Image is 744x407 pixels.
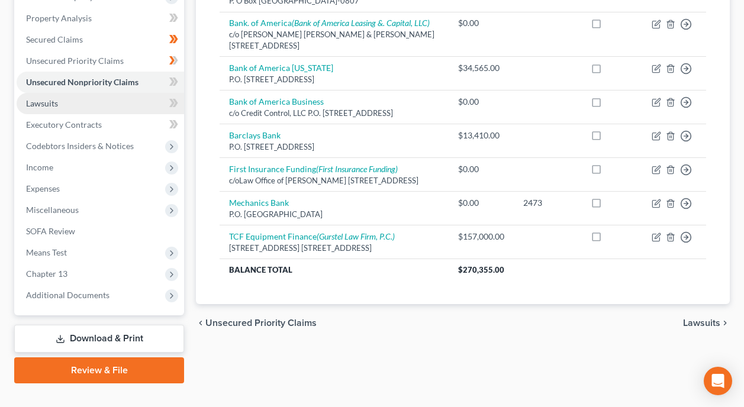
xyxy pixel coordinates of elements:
a: Review & File [14,357,184,383]
a: TCF Equipment Finance(Gurstel Law Firm, P.C.) [229,231,395,241]
a: Mechanics Bank [229,198,289,208]
span: Income [26,162,53,172]
span: Additional Documents [26,290,109,300]
span: Executory Contracts [26,119,102,130]
a: Executory Contracts [17,114,184,135]
div: $13,410.00 [458,130,504,141]
i: (First Insurance Funding) [316,164,398,174]
a: Property Analysis [17,8,184,29]
span: Unsecured Priority Claims [26,56,124,66]
a: Lawsuits [17,93,184,114]
a: Download & Print [14,325,184,353]
div: c/o [PERSON_NAME] [PERSON_NAME] & [PERSON_NAME] [STREET_ADDRESS] [229,29,439,51]
span: Unsecured Priority Claims [205,318,317,328]
div: c/o Credit Control, LLC P.O. [STREET_ADDRESS] [229,108,439,119]
button: chevron_left Unsecured Priority Claims [196,318,317,328]
button: Lawsuits chevron_right [683,318,730,328]
i: (Bank of America Leasing &. Capital, LLC) [292,18,430,28]
span: Expenses [26,183,60,193]
div: $0.00 [458,197,504,209]
div: $0.00 [458,96,504,108]
i: chevron_left [196,318,205,328]
div: c/oLaw Office of [PERSON_NAME] [STREET_ADDRESS] [229,175,439,186]
span: $270,355.00 [458,265,504,274]
span: Lawsuits [26,98,58,108]
span: Property Analysis [26,13,92,23]
div: $0.00 [458,17,504,29]
span: Chapter 13 [26,269,67,279]
a: Unsecured Nonpriority Claims [17,72,184,93]
a: Bank of America [US_STATE] [229,63,333,73]
span: Unsecured Nonpriority Claims [26,77,139,87]
div: P.O. [STREET_ADDRESS] [229,141,439,153]
th: Balance Total [220,259,449,280]
span: Secured Claims [26,34,83,44]
div: P.O. [GEOGRAPHIC_DATA] [229,209,439,220]
a: First Insurance Funding(First Insurance Funding) [229,164,398,174]
span: Miscellaneous [26,205,79,215]
div: $0.00 [458,163,504,175]
a: Unsecured Priority Claims [17,50,184,72]
div: Open Intercom Messenger [704,367,732,395]
span: Codebtors Insiders & Notices [26,141,134,151]
a: Bank. of America(Bank of America Leasing &. Capital, LLC) [229,18,430,28]
span: Means Test [26,247,67,257]
i: (Gurstel Law Firm, P.C.) [317,231,395,241]
div: $157,000.00 [458,231,504,243]
a: Secured Claims [17,29,184,50]
i: chevron_right [720,318,730,328]
a: SOFA Review [17,221,184,242]
a: Bank of America Business [229,96,324,106]
div: [STREET_ADDRESS] [STREET_ADDRESS] [229,243,439,254]
div: P.O. [STREET_ADDRESS] [229,74,439,85]
a: Barclays Bank [229,130,281,140]
span: Lawsuits [683,318,720,328]
div: $34,565.00 [458,62,504,74]
div: 2473 [523,197,572,209]
span: SOFA Review [26,226,75,236]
